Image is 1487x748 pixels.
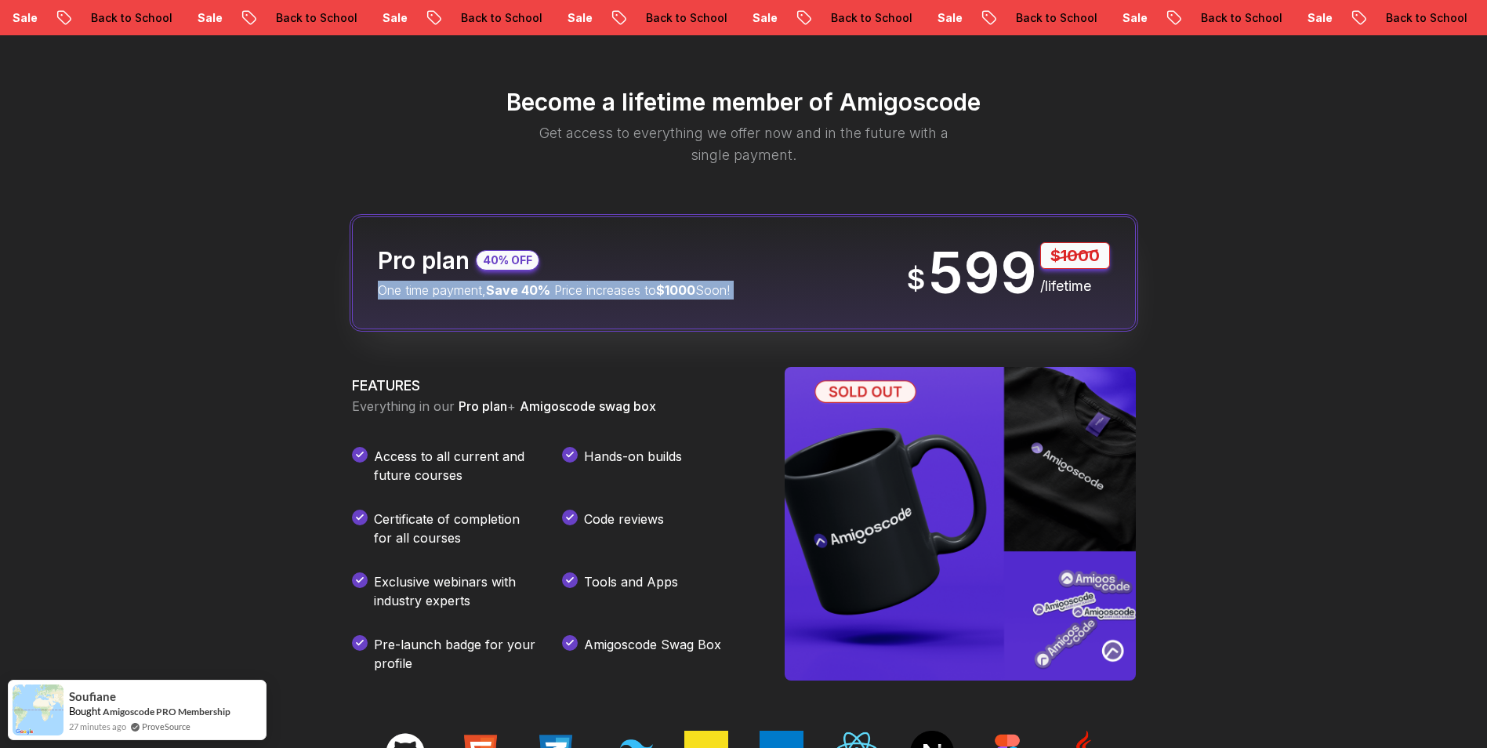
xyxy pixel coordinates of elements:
[1083,10,1133,26] p: Sale
[378,281,730,300] p: One time payment, Price increases to Soon!
[584,510,664,547] p: Code reviews
[1268,10,1318,26] p: Sale
[976,10,1083,26] p: Back to School
[374,510,537,547] p: Certificate of completion for all courses
[791,10,898,26] p: Back to School
[1161,10,1268,26] p: Back to School
[656,282,695,298] span: $1000
[907,263,925,295] span: $
[486,282,550,298] span: Save 40%
[274,88,1214,116] h2: Become a lifetime member of Amigoscode
[69,705,101,717] span: Bought
[1040,242,1110,269] p: $1000
[518,122,970,166] p: Get access to everything we offer now and in the future with a single payment.
[142,720,190,733] a: ProveSource
[343,10,393,26] p: Sale
[158,10,208,26] p: Sale
[1040,275,1110,297] p: /lifetime
[606,10,713,26] p: Back to School
[584,572,678,610] p: Tools and Apps
[352,397,747,416] p: Everything in our +
[236,10,343,26] p: Back to School
[528,10,578,26] p: Sale
[459,398,507,414] span: Pro plan
[378,246,470,274] h2: Pro plan
[421,10,528,26] p: Back to School
[584,447,682,485] p: Hands-on builds
[374,635,537,673] p: Pre-launch badge for your profile
[785,367,1136,681] img: Amigoscode SwagBox
[483,252,532,268] p: 40% OFF
[713,10,763,26] p: Sale
[374,447,537,485] p: Access to all current and future courses
[69,690,116,703] span: soufiane
[928,245,1037,301] p: 599
[374,572,537,610] p: Exclusive webinars with industry experts
[1346,10,1453,26] p: Back to School
[584,635,721,673] p: Amigoscode Swag Box
[103,706,230,717] a: Amigoscode PRO Membership
[51,10,158,26] p: Back to School
[520,398,656,414] span: Amigoscode swag box
[69,720,126,733] span: 27 minutes ago
[898,10,948,26] p: Sale
[13,684,63,735] img: provesource social proof notification image
[352,375,747,397] h3: FEATURES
